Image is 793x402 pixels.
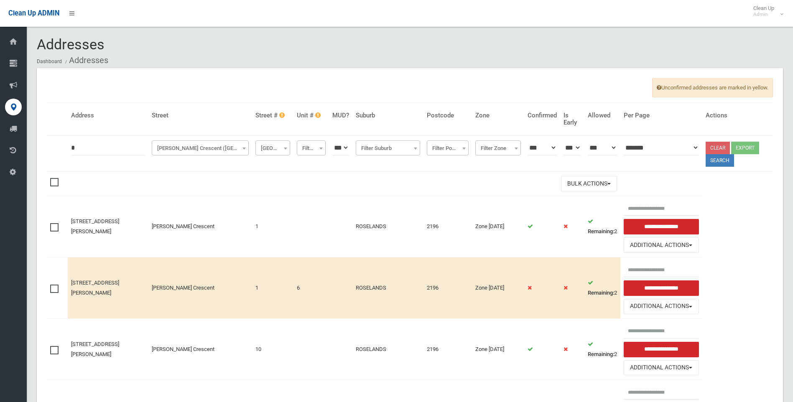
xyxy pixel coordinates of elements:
td: [PERSON_NAME] Crescent [148,196,252,257]
span: Clean Up [749,5,783,18]
td: 1 [252,257,293,319]
button: Export [731,142,759,154]
span: Addresses [37,36,105,53]
td: ROSELANDS [352,318,423,380]
td: 2196 [423,196,472,257]
td: 2196 [423,318,472,380]
strong: Remaining: [588,290,614,296]
td: 2196 [423,257,472,319]
span: Filter Postcode [429,142,467,154]
strong: Remaining: [588,351,614,357]
span: Filter Suburb [356,140,420,155]
td: Zone [DATE] [472,257,524,319]
a: Dashboard [37,59,62,64]
h4: Confirmed [528,112,557,119]
h4: Allowed [588,112,617,119]
h4: MUD? [332,112,349,119]
span: Filter Unit # [299,142,324,154]
h4: Street # [255,112,290,119]
td: Zone [DATE] [472,318,524,380]
small: Admin [753,11,774,18]
span: Clean Up ADMIN [8,9,59,17]
button: Additional Actions [624,299,699,314]
td: 6 [293,257,329,319]
span: Filter Street # [255,140,290,155]
td: [PERSON_NAME] Crescent [148,318,252,380]
span: Unconfirmed addresses are marked in yellow. [652,78,773,97]
a: Clear [706,142,730,154]
li: Addresses [63,53,108,68]
span: Filter Suburb [358,142,418,154]
td: 2 [584,257,620,319]
td: 2 [584,196,620,257]
h4: Zone [475,112,521,119]
td: 10 [252,318,293,380]
h4: Postcode [427,112,469,119]
button: Additional Actions [624,360,699,376]
h4: Suburb [356,112,420,119]
a: [STREET_ADDRESS][PERSON_NAME] [71,341,119,357]
button: Additional Actions [624,237,699,253]
td: 2 [584,318,620,380]
td: Zone [DATE] [472,196,524,257]
h4: Is Early [564,112,581,126]
span: Filter Street # [258,142,288,154]
span: Sando Crescent (ROSELANDS) [152,140,248,155]
span: Filter Zone [475,140,521,155]
span: Filter Postcode [427,140,469,155]
h4: Unit # [297,112,326,119]
h4: Address [71,112,145,119]
h4: Actions [706,112,770,119]
td: 1 [252,196,293,257]
h4: Street [152,112,248,119]
button: Search [706,154,734,167]
span: Sando Crescent (ROSELANDS) [154,142,246,154]
h4: Per Page [624,112,699,119]
span: Filter Unit # [297,140,326,155]
td: ROSELANDS [352,257,423,319]
button: Bulk Actions [561,176,617,191]
a: [STREET_ADDRESS][PERSON_NAME] [71,218,119,234]
td: [PERSON_NAME] Crescent [148,257,252,319]
td: ROSELANDS [352,196,423,257]
strong: Remaining: [588,228,614,234]
span: Filter Zone [477,142,519,154]
a: [STREET_ADDRESS][PERSON_NAME] [71,280,119,296]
